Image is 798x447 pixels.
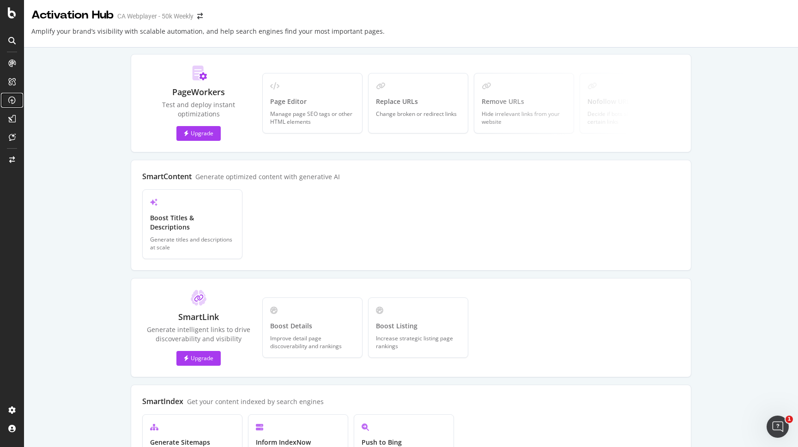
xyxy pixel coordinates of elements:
[176,126,221,141] button: Upgrade
[270,321,355,331] div: Boost Details
[142,171,192,181] div: SmartContent
[117,12,193,21] div: CA Webplayer - 50k Weekly
[31,27,385,43] div: Amplify your brand’s visibility with scalable automation, and help search engines find your most ...
[190,66,207,81] img: Do_Km7dJ.svg
[176,351,221,366] button: Upgrade
[142,396,183,406] div: SmartIndex
[256,438,340,447] div: Inform IndexNow
[362,438,446,447] div: Push to Bing
[376,321,460,331] div: Boost Listing
[191,290,206,306] img: ClT5ayua.svg
[376,110,460,118] div: Change broken or redirect links
[197,13,203,19] div: arrow-right-arrow-left
[767,416,789,438] iframe: Intercom live chat
[270,110,355,126] div: Manage page SEO tags or other HTML elements
[150,213,235,232] div: Boost Titles & Descriptions
[142,325,255,344] div: Generate intelligent links to drive discoverability and visibility
[150,236,235,251] div: Generate titles and descriptions at scale
[142,100,255,119] div: Test and deploy instant optimizations
[184,354,213,362] div: Upgrade
[142,189,242,259] a: Boost Titles & DescriptionsGenerate titles and descriptions at scale
[178,311,219,323] div: SmartLink
[187,397,324,406] div: Get your content indexed by search engines
[270,97,355,106] div: Page Editor
[150,438,235,447] div: Generate Sitemaps
[172,86,225,98] div: PageWorkers
[31,7,114,23] div: Activation Hub
[270,334,355,350] div: Improve detail page discoverability and rankings
[376,334,460,350] div: Increase strategic listing page rankings
[376,97,460,106] div: Replace URLs
[786,416,793,423] span: 1
[195,172,340,181] div: Generate optimized content with generative AI
[184,129,213,137] div: Upgrade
